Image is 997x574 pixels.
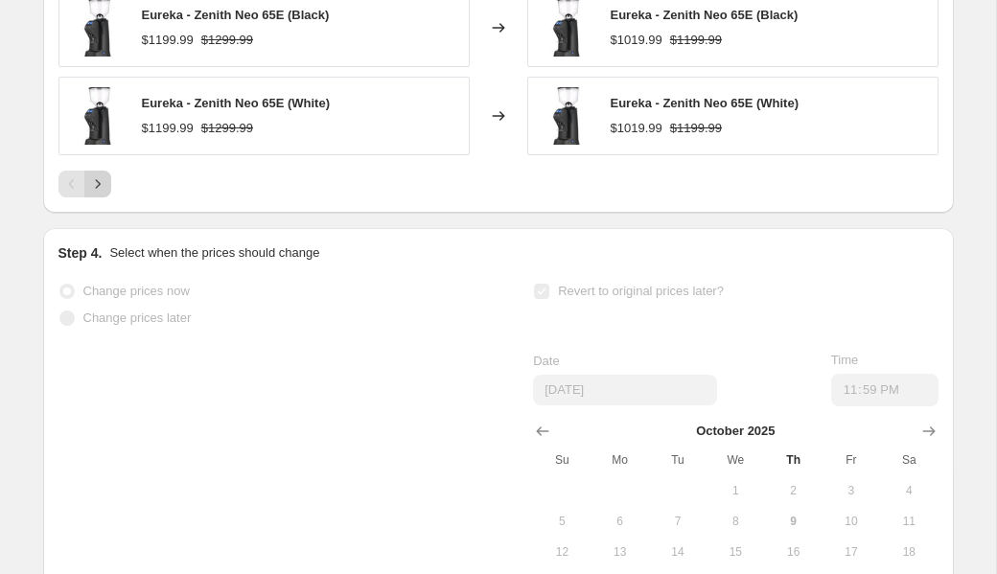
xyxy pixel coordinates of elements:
span: 16 [772,544,814,560]
span: 2 [772,483,814,498]
span: $1019.99 [611,33,662,47]
span: 1 [714,483,756,498]
span: 9 [772,514,814,529]
span: Su [541,452,583,468]
span: 3 [830,483,872,498]
span: Date [533,354,559,368]
span: Th [772,452,814,468]
button: Show previous month, September 2025 [529,418,556,445]
span: $1199.99 [670,33,722,47]
button: Sunday October 12 2025 [533,537,591,567]
button: Saturday October 4 2025 [880,475,938,506]
span: $1019.99 [611,121,662,135]
button: Friday October 3 2025 [823,475,880,506]
img: eureka-zenith-neo-65e-1453743_80x.jpg [538,87,595,145]
span: Eureka - Zenith Neo 65E (Black) [142,8,330,22]
span: Change prices later [83,310,192,325]
button: Monday October 6 2025 [591,506,649,537]
span: $1199.99 [142,121,194,135]
span: $1299.99 [201,33,253,47]
span: Eureka - Zenith Neo 65E (White) [142,96,330,110]
span: 10 [830,514,872,529]
span: Fr [830,452,872,468]
button: Today Thursday October 9 2025 [764,506,822,537]
nav: Pagination [58,171,111,197]
span: 17 [830,544,872,560]
span: Revert to original prices later? [558,284,724,298]
span: 12 [541,544,583,560]
span: 4 [888,483,930,498]
button: Wednesday October 8 2025 [707,506,764,537]
button: Tuesday October 7 2025 [649,506,707,537]
span: Eureka - Zenith Neo 65E (White) [611,96,799,110]
button: Tuesday October 14 2025 [649,537,707,567]
span: $1299.99 [201,121,253,135]
button: Sunday October 5 2025 [533,506,591,537]
h2: Step 4. [58,243,103,263]
button: Monday October 13 2025 [591,537,649,567]
th: Thursday [764,445,822,475]
th: Monday [591,445,649,475]
th: Wednesday [707,445,764,475]
button: Friday October 17 2025 [823,537,880,567]
span: 11 [888,514,930,529]
span: 15 [714,544,756,560]
p: Select when the prices should change [109,243,319,263]
input: 10/9/2025 [533,375,717,405]
span: Eureka - Zenith Neo 65E (Black) [611,8,799,22]
span: $1199.99 [670,121,722,135]
input: 12:00 [831,374,939,406]
span: Change prices now [83,284,190,298]
button: Friday October 10 2025 [823,506,880,537]
th: Saturday [880,445,938,475]
span: Sa [888,452,930,468]
th: Sunday [533,445,591,475]
button: Saturday October 11 2025 [880,506,938,537]
button: Next [84,171,111,197]
span: Time [831,353,858,367]
button: Wednesday October 1 2025 [707,475,764,506]
span: 6 [599,514,641,529]
span: Tu [657,452,699,468]
button: Wednesday October 15 2025 [707,537,764,567]
span: We [714,452,756,468]
span: 8 [714,514,756,529]
button: Thursday October 2 2025 [764,475,822,506]
span: 13 [599,544,641,560]
span: 14 [657,544,699,560]
th: Friday [823,445,880,475]
button: Saturday October 18 2025 [880,537,938,567]
img: eureka-zenith-neo-65e-1453743_80x.jpg [69,87,127,145]
span: 5 [541,514,583,529]
th: Tuesday [649,445,707,475]
span: 18 [888,544,930,560]
span: $1199.99 [142,33,194,47]
button: Show next month, November 2025 [916,418,942,445]
button: Thursday October 16 2025 [764,537,822,567]
span: Mo [599,452,641,468]
span: 7 [657,514,699,529]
